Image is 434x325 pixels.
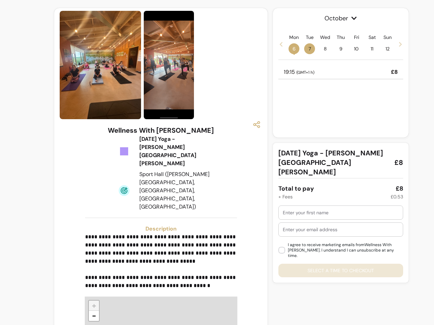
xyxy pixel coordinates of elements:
p: Tue [306,34,314,41]
span: 8 [320,43,331,54]
input: Enter your email address [283,226,399,233]
div: £8 [396,184,403,193]
div: Sport Hall ([PERSON_NAME][GEOGRAPHIC_DATA], [GEOGRAPHIC_DATA], [GEOGRAPHIC_DATA], [GEOGRAPHIC_DATA]) [139,170,210,211]
p: Mon [289,34,299,41]
span: • [293,51,295,58]
a: Zoom out [89,311,99,321]
p: Thu [337,34,345,41]
span: ( GMT+1 h ) [296,70,314,75]
p: 19:15 [284,68,314,76]
span: − [92,311,96,321]
div: + Fees [278,193,293,200]
div: [DATE] Yoga - [PERSON_NAME][GEOGRAPHIC_DATA][PERSON_NAME] [139,135,210,168]
span: + [92,301,96,310]
span: £8 [394,158,403,167]
p: Wed [320,34,330,41]
input: Enter your first name [283,209,399,216]
span: 10 [351,43,362,54]
span: 11 [367,43,377,54]
div: £0.53 [391,193,403,200]
p: £8 [391,68,398,76]
div: Total to pay [278,184,314,193]
span: [DATE] Yoga - [PERSON_NAME][GEOGRAPHIC_DATA][PERSON_NAME] [278,148,389,177]
span: 7 [304,43,315,54]
p: Fri [354,34,359,41]
img: https://d3pz9znudhj10h.cloudfront.net/c74e0076-5d23-462a-b9b2-def0f7f34900 [60,11,141,119]
p: Sat [369,34,376,41]
a: Zoom in [89,301,99,311]
h3: Description [85,225,237,233]
span: October [278,14,403,23]
span: 6 [289,43,299,54]
span: 9 [335,43,346,54]
h3: Wellness With [PERSON_NAME] [108,126,214,135]
p: Sun [383,34,392,41]
span: 12 [382,43,393,54]
img: Tickets Icon [119,146,130,157]
img: https://d3pz9znudhj10h.cloudfront.net/f2c471b1-bf13-483a-9fff-18ee66536664 [144,11,194,120]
